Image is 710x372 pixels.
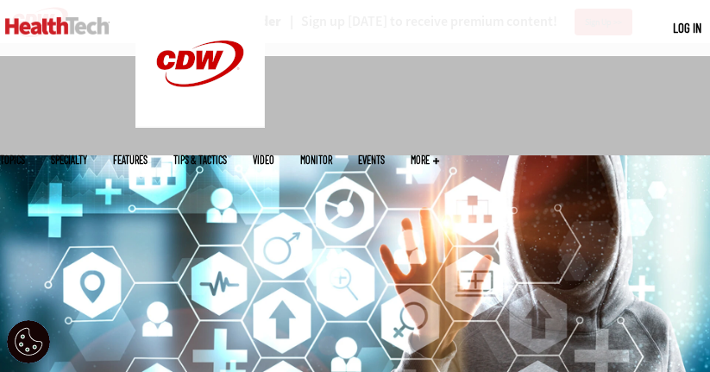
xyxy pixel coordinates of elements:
a: Features [113,154,148,165]
a: CDW [135,114,265,132]
div: Cookie Settings [7,320,50,363]
a: Log in [673,20,701,35]
a: Events [358,154,385,165]
a: Tips & Tactics [173,154,227,165]
button: Open Preferences [7,320,50,363]
img: Home [5,17,110,35]
span: More [411,154,439,165]
div: User menu [673,19,701,37]
a: Video [253,154,274,165]
a: MonITor [300,154,332,165]
span: Specialty [51,154,87,165]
